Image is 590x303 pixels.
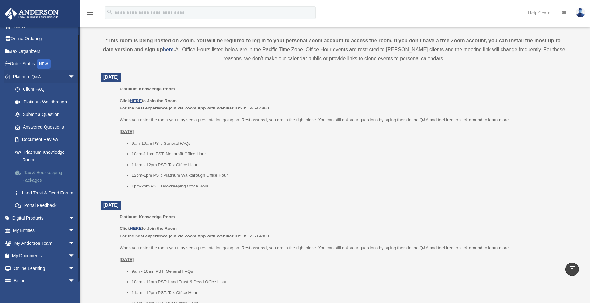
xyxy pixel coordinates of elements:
a: Tax Organizers [4,45,84,58]
a: Client FAQ [9,83,84,96]
a: HERE [130,226,142,231]
i: vertical_align_top [568,265,576,273]
span: arrow_drop_down [68,262,81,275]
b: Click to Join the Room [120,98,177,103]
b: For the best experience join via Zoom App with Webinar ID: [120,234,240,238]
a: Submit a Question [9,108,84,121]
u: [DATE] [120,129,134,134]
li: 11am - 12pm PST: Tax Office Hour [131,289,563,297]
a: Answered Questions [9,121,84,133]
p: When you enter the room you may see a presentation going on. Rest assured, you are in the right p... [120,244,563,252]
i: search [106,9,113,16]
a: Online Learningarrow_drop_down [4,262,84,275]
a: Land Trust & Deed Forum [9,187,84,199]
a: vertical_align_top [565,263,579,276]
a: Billingarrow_drop_down [4,275,84,287]
a: here [163,47,174,52]
a: HERE [130,98,142,103]
a: My Anderson Teamarrow_drop_down [4,237,84,250]
li: 1pm-2pm PST: Bookkeeping Office Hour [131,182,563,190]
span: arrow_drop_down [68,212,81,225]
a: Order StatusNEW [4,58,84,71]
a: Portal Feedback [9,199,84,212]
span: [DATE] [103,74,119,80]
li: 9am - 10am PST: General FAQs [131,268,563,275]
span: Platinum Knowledge Room [120,87,175,91]
a: Platinum Q&Aarrow_drop_down [4,70,84,83]
li: 11am - 12pm PST: Tax Office Hour [131,161,563,169]
strong: . [174,47,175,52]
span: arrow_drop_down [68,237,81,250]
div: All Office Hours listed below are in the Pacific Time Zone. Office Hour events are restricted to ... [101,36,567,63]
i: menu [86,9,94,17]
div: NEW [37,59,51,69]
img: Anderson Advisors Platinum Portal [3,8,60,20]
img: User Pic [576,8,585,17]
span: arrow_drop_down [68,70,81,83]
a: Online Ordering [4,32,84,45]
span: arrow_drop_down [68,250,81,263]
span: Platinum Knowledge Room [120,215,175,219]
p: 985 5959 4980 [120,225,563,240]
span: arrow_drop_down [68,275,81,288]
a: Platinum Knowledge Room [9,146,81,166]
b: For the best experience join via Zoom App with Webinar ID: [120,106,240,110]
strong: *This room is being hosted on Zoom. You will be required to log in to your personal Zoom account ... [103,38,562,52]
b: Click to Join the Room [120,226,177,231]
span: [DATE] [103,202,119,208]
p: 985 5959 4980 [120,97,563,112]
li: 10am-11am PST: Nonprofit Office Hour [131,150,563,158]
p: When you enter the room you may see a presentation going on. Rest assured, you are in the right p... [120,116,563,124]
a: Platinum Walkthrough [9,95,84,108]
li: 12pm-1pm PST: Platinum Walkthrough Office Hour [131,172,563,179]
a: My Entitiesarrow_drop_down [4,224,84,237]
a: Digital Productsarrow_drop_down [4,212,84,224]
a: Tax & Bookkeeping Packages [9,166,84,187]
u: [DATE] [120,257,134,262]
a: Document Review [9,133,84,146]
li: 10am - 11am PST: Land Trust & Deed Office Hour [131,278,563,286]
li: 9am-10am PST: General FAQs [131,140,563,147]
a: menu [86,11,94,17]
span: arrow_drop_down [68,224,81,237]
a: My Documentsarrow_drop_down [4,250,84,262]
